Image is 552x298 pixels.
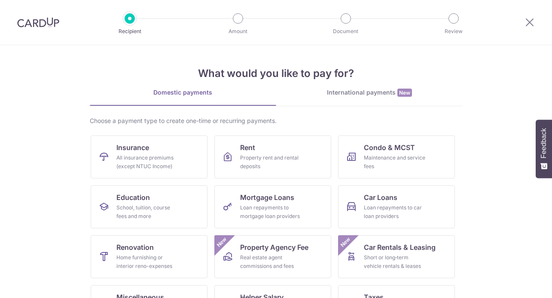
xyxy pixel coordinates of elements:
[17,17,59,28] img: CardUp
[338,185,455,228] a: Car LoansLoan repayments to car loan providers
[338,235,352,249] span: New
[214,185,331,228] a: Mortgage LoansLoan repayments to mortgage loan providers
[91,185,207,228] a: EducationSchool, tuition, course fees and more
[364,154,426,171] div: Maintenance and service fees
[116,192,150,203] span: Education
[364,142,415,153] span: Condo & MCST
[364,192,397,203] span: Car Loans
[240,203,302,221] div: Loan repayments to mortgage loan providers
[116,203,178,221] div: School, tuition, course fees and more
[364,253,426,270] div: Short or long‑term vehicle rentals & leases
[214,235,331,278] a: Property Agency FeeReal estate agent commissions and feesNew
[338,135,455,178] a: Condo & MCSTMaintenance and service fees
[240,142,255,153] span: Rent
[90,117,463,125] div: Choose a payment type to create one-time or recurring payments.
[240,253,302,270] div: Real estate agent commissions and fees
[91,135,207,178] a: InsuranceAll insurance premiums (except NTUC Income)
[214,135,331,178] a: RentProperty rent and rental deposits
[240,192,294,203] span: Mortgage Loans
[364,242,436,252] span: Car Rentals & Leasing
[397,89,412,97] span: New
[98,27,162,36] p: Recipient
[116,142,149,153] span: Insurance
[214,235,229,249] span: New
[314,27,378,36] p: Document
[116,242,154,252] span: Renovation
[364,203,426,221] div: Loan repayments to car loan providers
[116,253,178,270] div: Home furnishing or interior reno-expenses
[422,27,485,36] p: Review
[91,235,207,278] a: RenovationHome furnishing or interior reno-expenses
[540,128,548,158] span: Feedback
[240,154,302,171] div: Property rent and rental deposits
[240,242,308,252] span: Property Agency Fee
[116,154,178,171] div: All insurance premiums (except NTUC Income)
[206,27,270,36] p: Amount
[90,88,276,97] div: Domestic payments
[536,120,552,178] button: Feedback - Show survey
[338,235,455,278] a: Car Rentals & LeasingShort or long‑term vehicle rentals & leasesNew
[276,88,463,97] div: International payments
[90,66,463,81] h4: What would you like to pay for?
